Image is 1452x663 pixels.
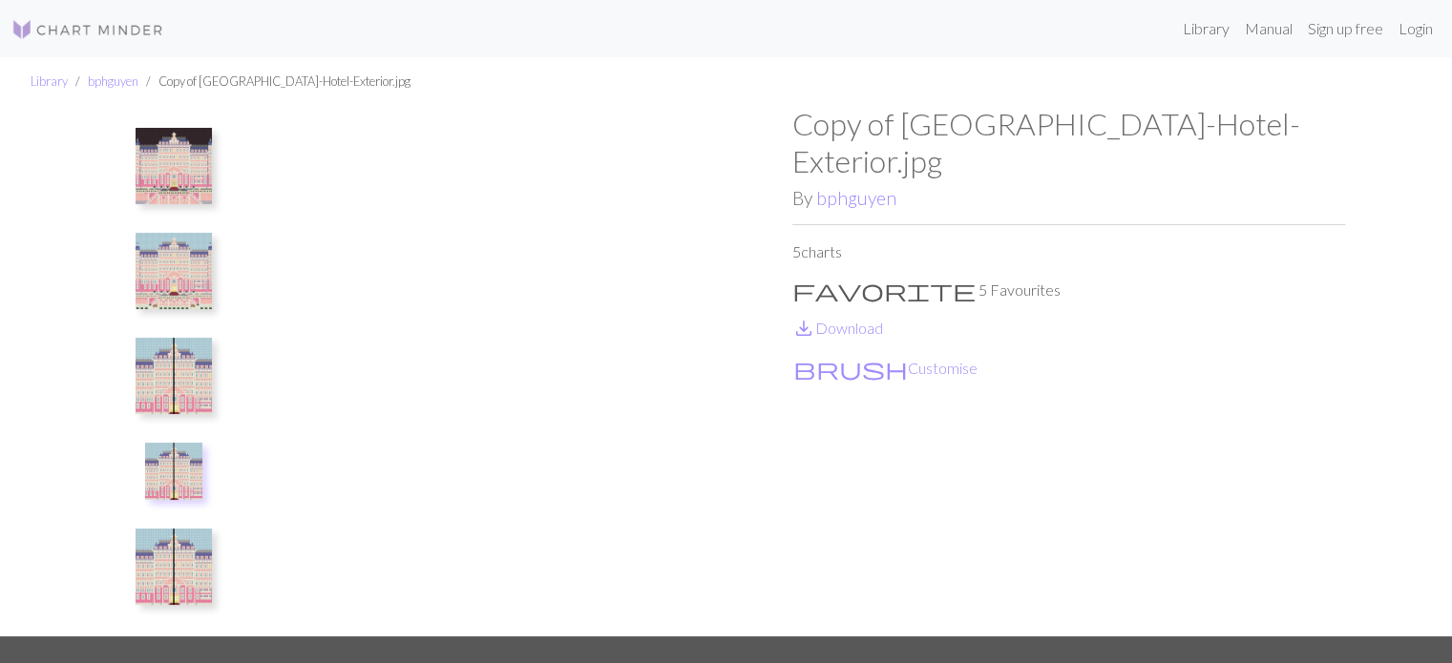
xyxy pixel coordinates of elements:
[145,443,202,500] img: Copy of GBHotel graph (copy)
[31,73,68,89] a: Library
[792,356,979,381] button: CustomiseCustomise
[136,338,212,414] img: GBHotel graph (copy)
[88,73,138,89] a: bphguyen
[793,355,908,382] span: brush
[1300,10,1391,48] a: Sign up free
[1391,10,1441,48] a: Login
[240,106,792,636] img: Copy of GBHotel graph (copy)
[136,128,212,204] img: gbhotel
[792,277,976,303] span: favorite
[792,279,976,301] i: Favourite
[816,187,896,209] a: bphguyen
[792,279,1345,301] p: 5 Favourites
[793,357,908,380] i: Customise
[1175,10,1237,48] a: Library
[792,319,883,337] a: DownloadDownload
[792,315,815,342] span: save_alt
[792,106,1345,179] h1: Copy of [GEOGRAPHIC_DATA]-Hotel-Exterior.jpg
[792,240,1345,263] p: 5 charts
[136,528,212,605] img: Copy of GBHotel graph (copy)
[1237,10,1300,48] a: Manual
[11,18,164,41] img: Logo
[792,317,815,340] i: Download
[792,187,1345,209] h2: By
[136,233,212,309] img: Copy of gbhotel
[138,73,410,91] li: Copy of [GEOGRAPHIC_DATA]-Hotel-Exterior.jpg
